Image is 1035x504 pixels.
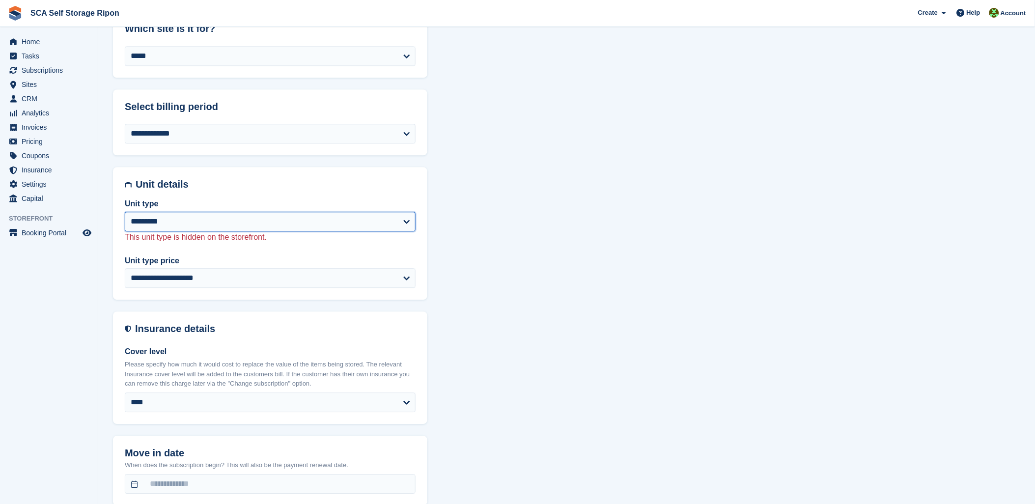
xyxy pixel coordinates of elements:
[5,92,93,106] a: menu
[5,192,93,205] a: menu
[5,149,93,163] a: menu
[5,163,93,177] a: menu
[125,360,416,389] p: Please specify how much it would cost to replace the value of the items being stored. The relevan...
[22,163,81,177] span: Insurance
[125,101,416,112] h2: Select billing period
[5,177,93,191] a: menu
[125,460,416,470] p: When does the subscription begin? This will also be the payment renewal date.
[125,179,132,190] img: unit-details-icon-595b0c5c156355b767ba7b61e002efae458ec76ed5ec05730b8e856ff9ea34a9.svg
[22,149,81,163] span: Coupons
[22,92,81,106] span: CRM
[22,35,81,49] span: Home
[22,192,81,205] span: Capital
[22,63,81,77] span: Subscriptions
[918,8,938,18] span: Create
[22,49,81,63] span: Tasks
[5,35,93,49] a: menu
[8,6,23,21] img: stora-icon-8386f47178a22dfd0bd8f6a31ec36ba5ce8667c1dd55bd0f319d3a0aa187defe.svg
[125,23,416,34] h2: Which site is it for?
[125,346,416,358] label: Cover level
[22,78,81,91] span: Sites
[22,120,81,134] span: Invoices
[81,227,93,239] a: Preview store
[5,120,93,134] a: menu
[125,198,416,210] label: Unit type
[125,323,131,335] img: insurance-details-icon-731ffda60807649b61249b889ba3c5e2b5c27d34e2e1fb37a309f0fde93ff34a.svg
[136,179,416,190] h2: Unit details
[5,63,93,77] a: menu
[5,49,93,63] a: menu
[5,106,93,120] a: menu
[125,255,416,267] label: Unit type price
[27,5,123,21] a: SCA Self Storage Ripon
[5,78,93,91] a: menu
[22,106,81,120] span: Analytics
[5,135,93,148] a: menu
[135,323,416,335] h2: Insurance details
[989,8,999,18] img: Kelly Neesham
[125,231,416,243] p: This unit type is hidden on the storefront.
[5,226,93,240] a: menu
[22,177,81,191] span: Settings
[125,448,416,459] h2: Move in date
[22,135,81,148] span: Pricing
[22,226,81,240] span: Booking Portal
[967,8,980,18] span: Help
[1001,8,1026,18] span: Account
[9,214,98,224] span: Storefront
